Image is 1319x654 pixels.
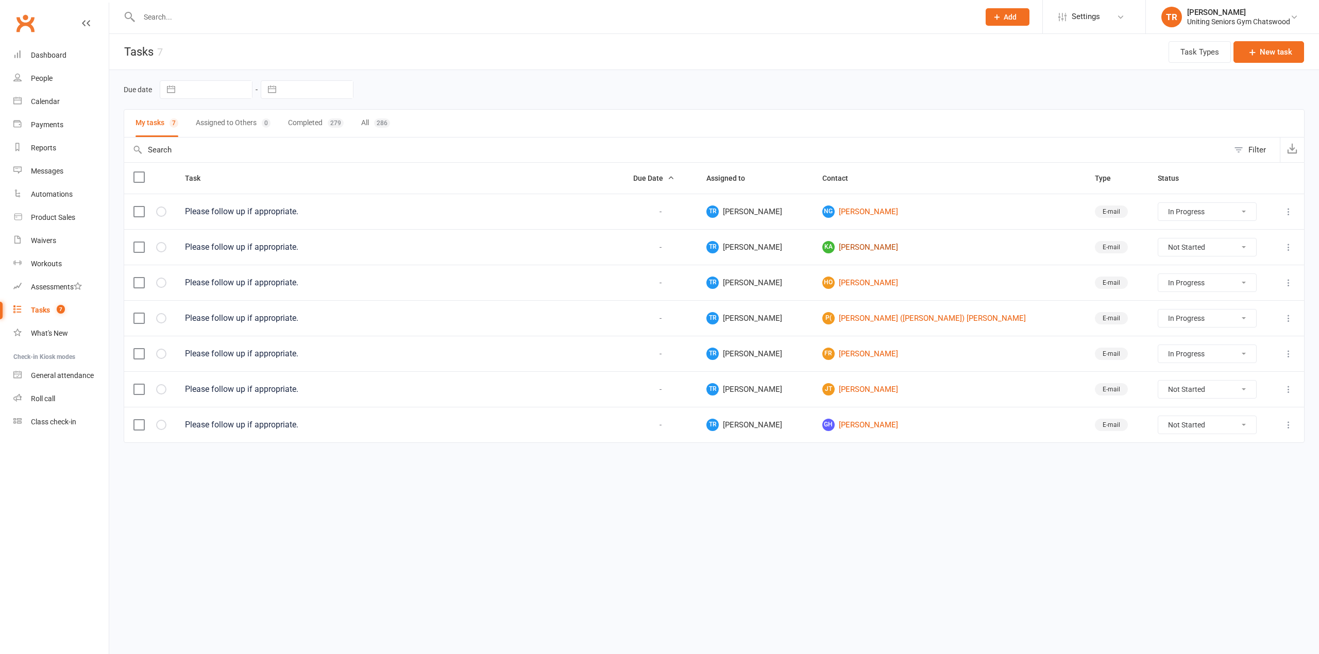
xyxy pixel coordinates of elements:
div: E-mail [1095,241,1128,253]
span: HO [822,277,835,289]
span: Type [1095,174,1122,182]
div: Waivers [31,236,56,245]
div: E-mail [1095,419,1128,431]
div: General attendance [31,371,94,380]
div: - [633,350,688,358]
a: Reports [13,136,109,160]
a: Waivers [13,229,109,252]
a: Assessments [13,276,109,299]
div: TR [1161,7,1182,27]
a: GH[PERSON_NAME] [822,419,1076,431]
a: FR[PERSON_NAME] [822,348,1076,360]
div: Reports [31,144,56,152]
div: Product Sales [31,213,75,221]
div: - [633,208,688,216]
div: Assessments [31,283,82,291]
button: Type [1095,172,1122,184]
a: Clubworx [12,10,38,36]
button: Status [1158,172,1190,184]
div: Messages [31,167,63,175]
div: Uniting Seniors Gym Chatswood [1187,17,1290,26]
a: P([PERSON_NAME] ([PERSON_NAME]) [PERSON_NAME] [822,312,1076,324]
div: Dashboard [31,51,66,59]
span: FR [822,348,835,360]
div: 0 [262,118,270,128]
span: JT [822,383,835,395]
span: TR [706,383,719,395]
span: [PERSON_NAME] [706,205,803,218]
a: HO[PERSON_NAME] [822,277,1076,289]
div: Tasks [31,306,50,314]
a: Payments [13,113,109,136]
button: Filter [1229,137,1280,162]
div: E-mail [1095,383,1128,395]
div: Class check-in [31,418,76,426]
a: Dashboard [13,44,109,67]
div: People [31,74,53,82]
div: Please follow up if appropriate. [185,420,615,430]
span: [PERSON_NAME] [706,383,803,395]
label: Due date [124,85,152,94]
span: Settings [1072,5,1100,28]
span: [PERSON_NAME] [706,241,803,253]
div: Please follow up if appropriate. [185,313,615,323]
button: Assigned to [706,172,756,184]
a: Class kiosk mode [13,410,109,434]
div: Filter [1248,144,1266,156]
div: Please follow up if appropriate. [185,384,615,394]
div: Please follow up if appropriate. [185,206,615,217]
div: [PERSON_NAME] [1187,8,1290,17]
button: Completed279 [288,110,344,137]
span: [PERSON_NAME] [706,348,803,360]
div: E-mail [1095,348,1128,360]
span: 7 [57,305,65,314]
div: 7 [157,46,163,58]
span: KA [822,241,835,253]
span: TR [706,205,719,218]
a: Automations [13,183,109,206]
span: NG [822,205,835,218]
a: What's New [13,322,109,345]
button: Assigned to Others0 [196,110,270,137]
div: E-mail [1095,312,1128,324]
span: [PERSON_NAME] [706,312,803,324]
div: - [633,385,688,394]
a: JT[PERSON_NAME] [822,383,1076,395]
div: - [633,421,688,429]
div: 279 [328,118,344,128]
a: General attendance kiosk mode [13,364,109,387]
a: NG[PERSON_NAME] [822,205,1076,218]
div: E-mail [1095,277,1128,289]
span: P( [822,312,835,324]
button: Add [986,8,1029,26]
span: [PERSON_NAME] [706,419,803,431]
button: Due Date [633,172,674,184]
a: Messages [13,160,109,183]
div: Please follow up if appropriate. [185,278,615,288]
span: TR [706,348,719,360]
div: - [633,243,688,252]
div: Calendar [31,97,60,106]
a: Tasks 7 [13,299,109,322]
span: TR [706,419,719,431]
input: Search [124,137,1229,162]
div: Please follow up if appropriate. [185,349,615,359]
button: Contact [822,172,859,184]
span: TR [706,241,719,253]
div: - [633,314,688,323]
a: Calendar [13,90,109,113]
span: [PERSON_NAME] [706,277,803,289]
span: TR [706,312,719,324]
span: TR [706,277,719,289]
button: Task [185,172,212,184]
div: Payments [31,121,63,129]
button: All286 [361,110,390,137]
input: Search... [136,10,972,24]
span: Due Date [633,174,674,182]
button: My tasks7 [136,110,178,137]
div: - [633,279,688,287]
span: Add [1004,13,1017,21]
div: Roll call [31,394,55,403]
span: Assigned to [706,174,756,182]
span: Contact [822,174,859,182]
